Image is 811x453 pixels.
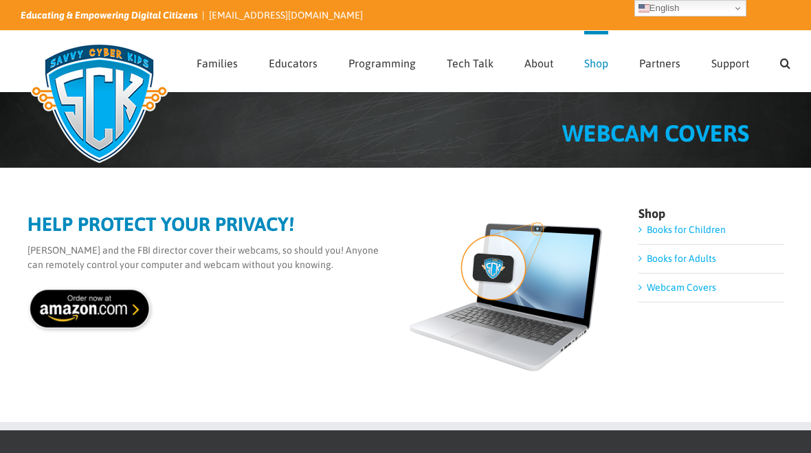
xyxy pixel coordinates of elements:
img: webcamCovers-1-300x232.png [402,214,608,374]
a: Programming [348,31,416,91]
span: Tech Talk [447,58,493,69]
a: Tech Talk [447,31,493,91]
p: [PERSON_NAME] and the FBI director cover their webcams, so should you! Anyone can remotely contro... [27,243,608,272]
a: Families [197,31,238,91]
h4: Shop [638,208,784,220]
nav: Main Menu [197,31,790,91]
span: Shop [584,58,608,69]
a: [EMAIL_ADDRESS][DOMAIN_NAME] [209,10,363,21]
a: Books for Adults [647,253,716,264]
a: About [524,31,553,91]
img: en [638,3,649,14]
img: amazon-order [27,286,156,333]
span: Educators [269,58,318,69]
img: Savvy Cyber Kids Logo [21,34,178,172]
a: Partners [639,31,680,91]
h2: HELP PROTECT YOUR PRIVACY! [27,214,608,234]
span: Partners [639,58,680,69]
a: Webcam Covers [647,282,716,293]
i: Educating & Empowering Digital Citizens [21,10,198,21]
a: Shop [584,31,608,91]
span: Support [711,58,749,69]
a: Educators [269,31,318,91]
span: About [524,58,553,69]
span: WEBCAM COVERS [562,120,749,146]
span: Programming [348,58,416,69]
a: Support [711,31,749,91]
span: Families [197,58,238,69]
a: Search [780,31,790,91]
a: Books for Children [647,224,726,235]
